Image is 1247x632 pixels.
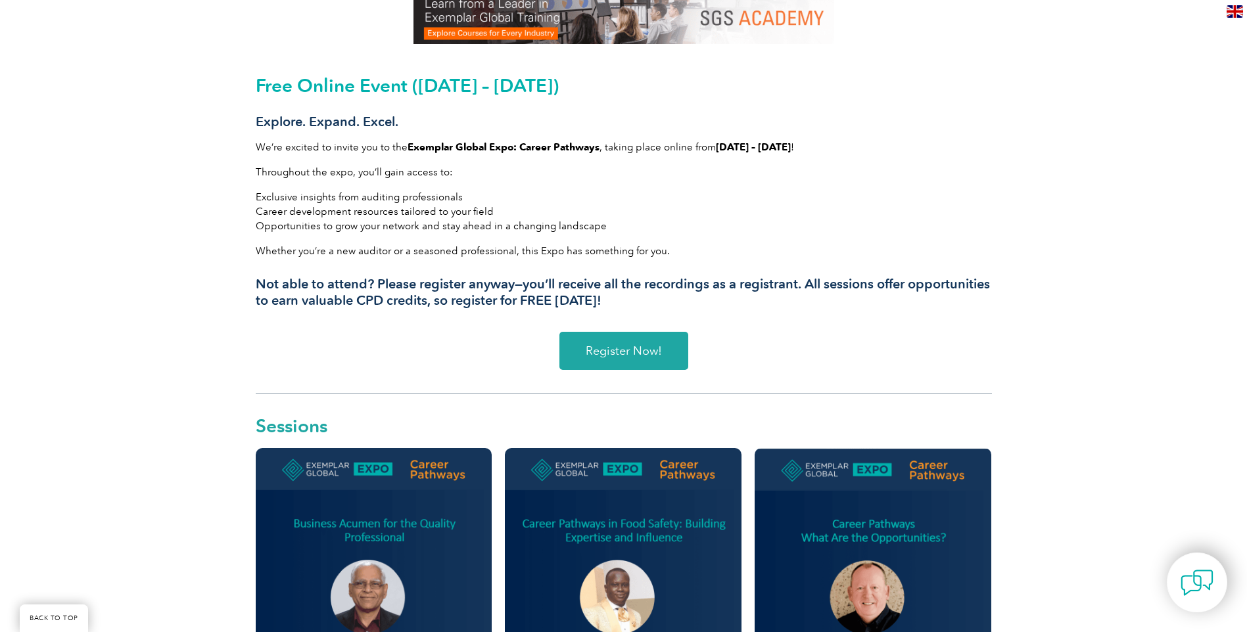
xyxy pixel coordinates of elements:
[20,604,88,632] a: BACK TO TOP
[256,165,992,179] p: Throughout the expo, you’ll gain access to:
[256,244,992,258] p: Whether you’re a new auditor or a seasoned professional, this Expo has something for you.
[1181,566,1213,599] img: contact-chat.png
[256,276,992,309] h3: Not able to attend? Please register anyway—you’ll receive all the recordings as a registrant. All...
[256,417,992,435] h2: Sessions
[256,75,992,96] h2: Free Online Event ([DATE] – [DATE])
[716,141,791,153] strong: [DATE] – [DATE]
[586,345,662,357] span: Register Now!
[256,190,992,204] li: Exclusive insights from auditing professionals
[256,114,992,130] h3: Explore. Expand. Excel.
[408,141,600,153] strong: Exemplar Global Expo: Career Pathways
[1227,5,1243,18] img: en
[256,140,992,154] p: We’re excited to invite you to the , taking place online from !
[559,332,688,370] a: Register Now!
[256,219,992,233] li: Opportunities to grow your network and stay ahead in a changing landscape
[256,204,992,219] li: Career development resources tailored to your field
